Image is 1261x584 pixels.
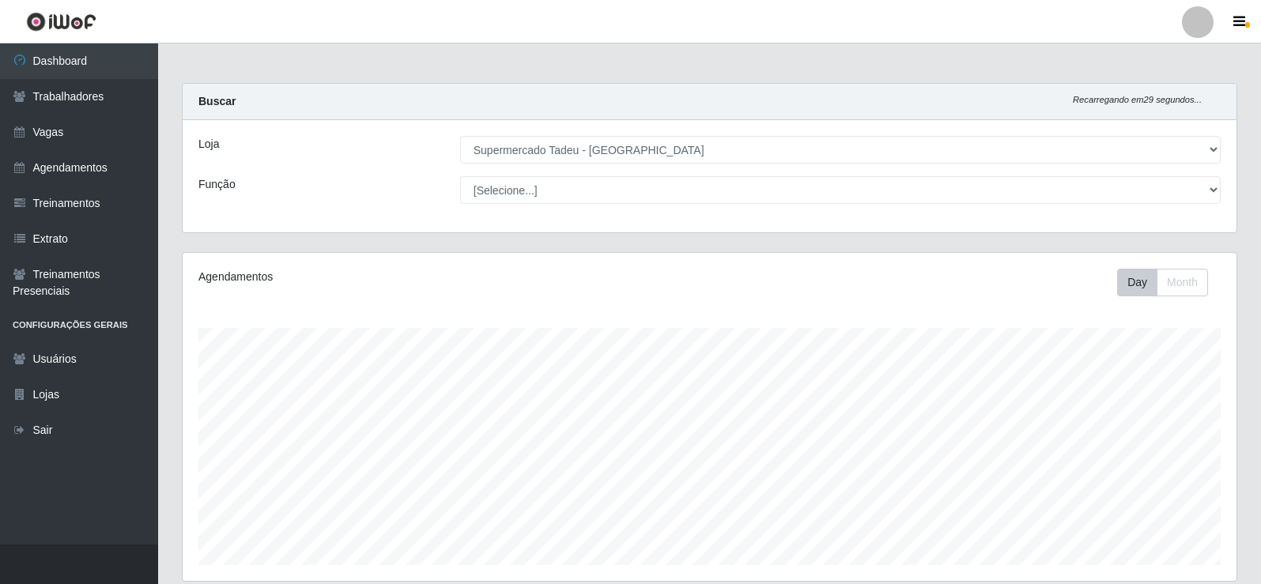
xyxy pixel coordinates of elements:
[1117,269,1157,296] button: Day
[1117,269,1208,296] div: First group
[198,176,236,193] label: Função
[198,95,236,107] strong: Buscar
[1157,269,1208,296] button: Month
[1117,269,1221,296] div: Toolbar with button groups
[26,12,96,32] img: CoreUI Logo
[198,269,610,285] div: Agendamentos
[198,136,219,153] label: Loja
[1073,95,1202,104] i: Recarregando em 29 segundos...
